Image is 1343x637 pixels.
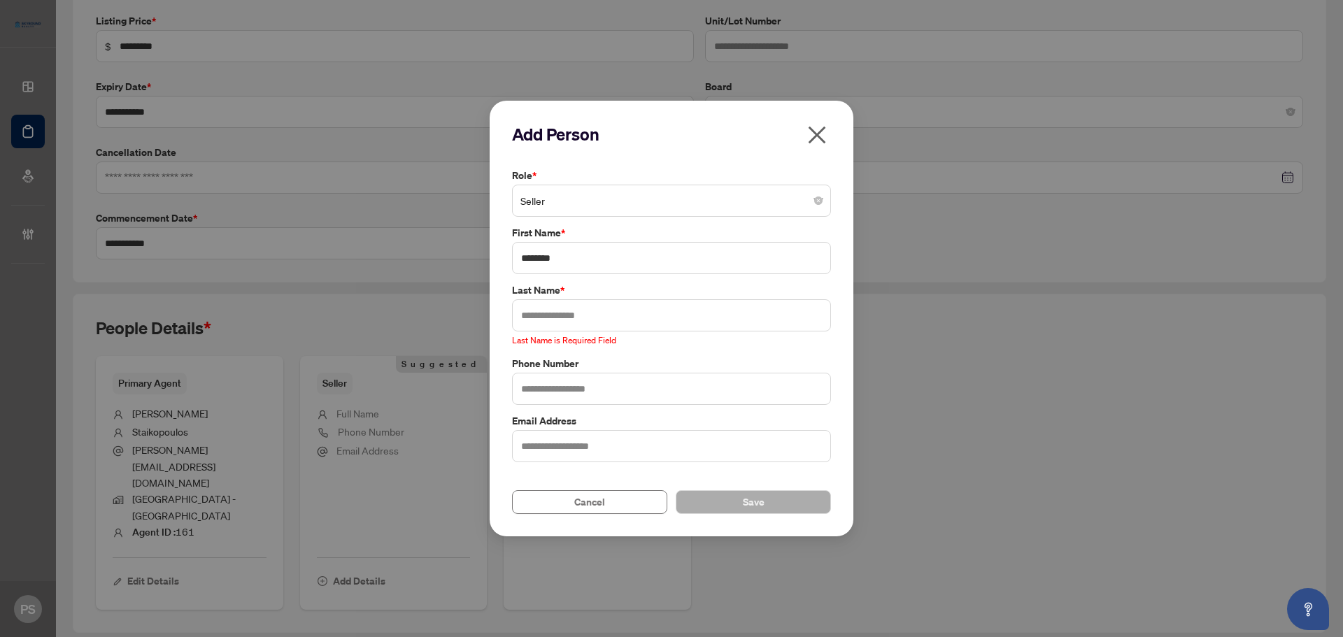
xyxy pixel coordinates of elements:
span: Seller [520,187,823,214]
label: First Name [512,225,831,241]
button: Open asap [1287,588,1329,630]
label: Phone Number [512,356,831,371]
span: close [806,124,828,146]
label: Email Address [512,413,831,429]
span: Last Name is Required Field [512,335,616,345]
span: Cancel [574,491,605,513]
label: Role [512,168,831,183]
label: Last Name [512,282,831,298]
button: Cancel [512,490,667,514]
button: Save [676,490,831,514]
span: close-circle [814,196,823,205]
h2: Add Person [512,123,831,145]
